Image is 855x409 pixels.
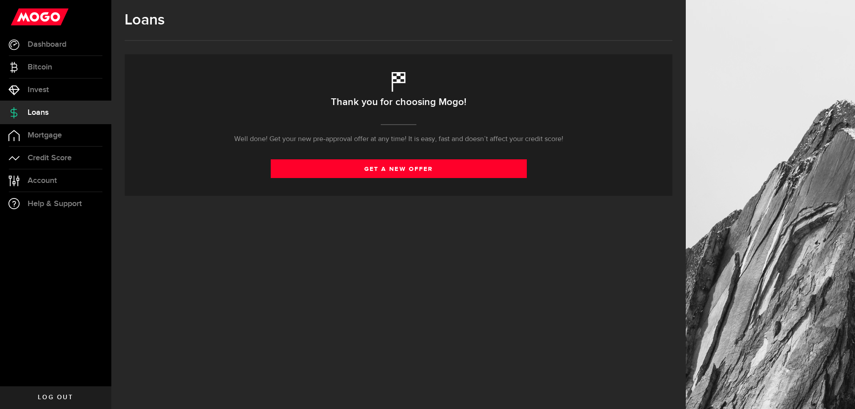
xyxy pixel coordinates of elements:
span: Log out [38,394,73,401]
h1: Loans [125,11,672,29]
span: Bitcoin [28,63,52,71]
span: Loans [28,109,49,117]
span: Account [28,177,57,185]
p: Well done! Get your new pre-approval offer at any time! It is easy, fast and doesn’t affect your ... [234,134,563,145]
a: get a new offer [271,159,527,178]
span: Invest [28,86,49,94]
span: Mortgage [28,131,62,139]
span: Credit Score [28,154,72,162]
span: Help & Support [28,200,82,208]
h2: Thank you for choosing Mogo! [331,93,466,112]
iframe: LiveChat chat widget [818,372,855,409]
span: Dashboard [28,40,66,49]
